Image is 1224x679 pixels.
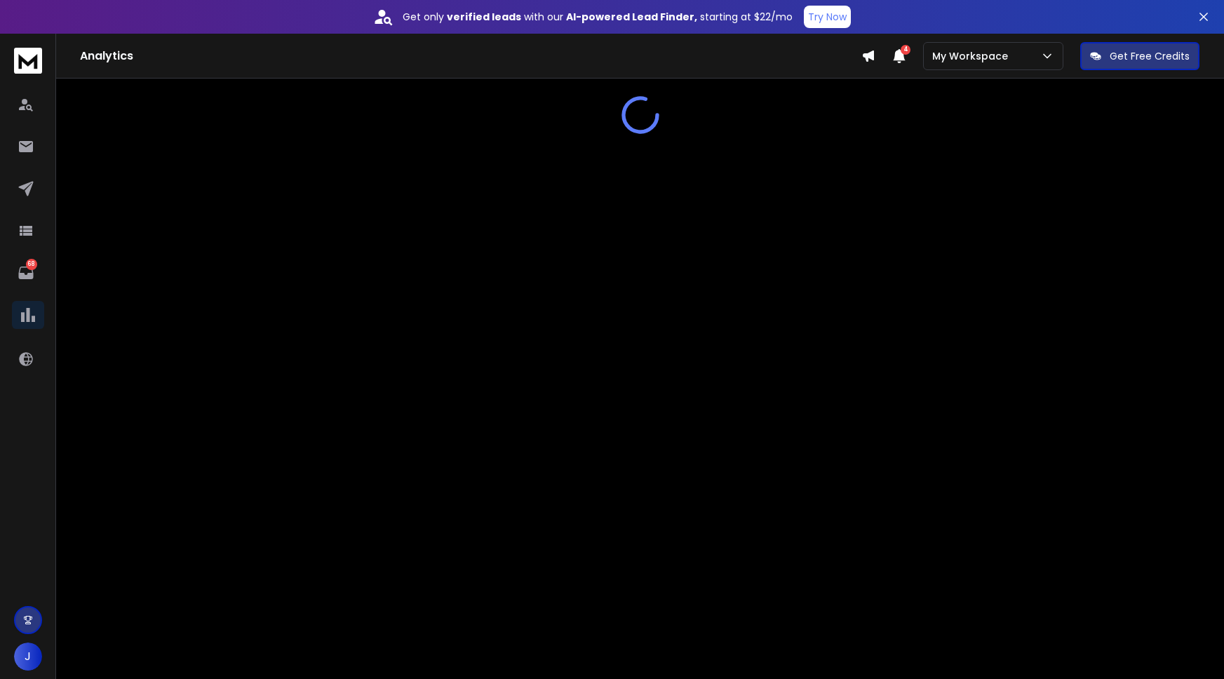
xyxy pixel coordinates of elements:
[14,643,42,671] button: J
[901,45,910,55] span: 4
[14,48,42,74] img: logo
[447,10,521,24] strong: verified leads
[12,259,40,287] a: 68
[804,6,851,28] button: Try Now
[403,10,793,24] p: Get only with our starting at $22/mo
[566,10,697,24] strong: AI-powered Lead Finder,
[80,48,861,65] h1: Analytics
[932,49,1014,63] p: My Workspace
[26,259,37,270] p: 68
[1080,42,1199,70] button: Get Free Credits
[1110,49,1190,63] p: Get Free Credits
[808,10,847,24] p: Try Now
